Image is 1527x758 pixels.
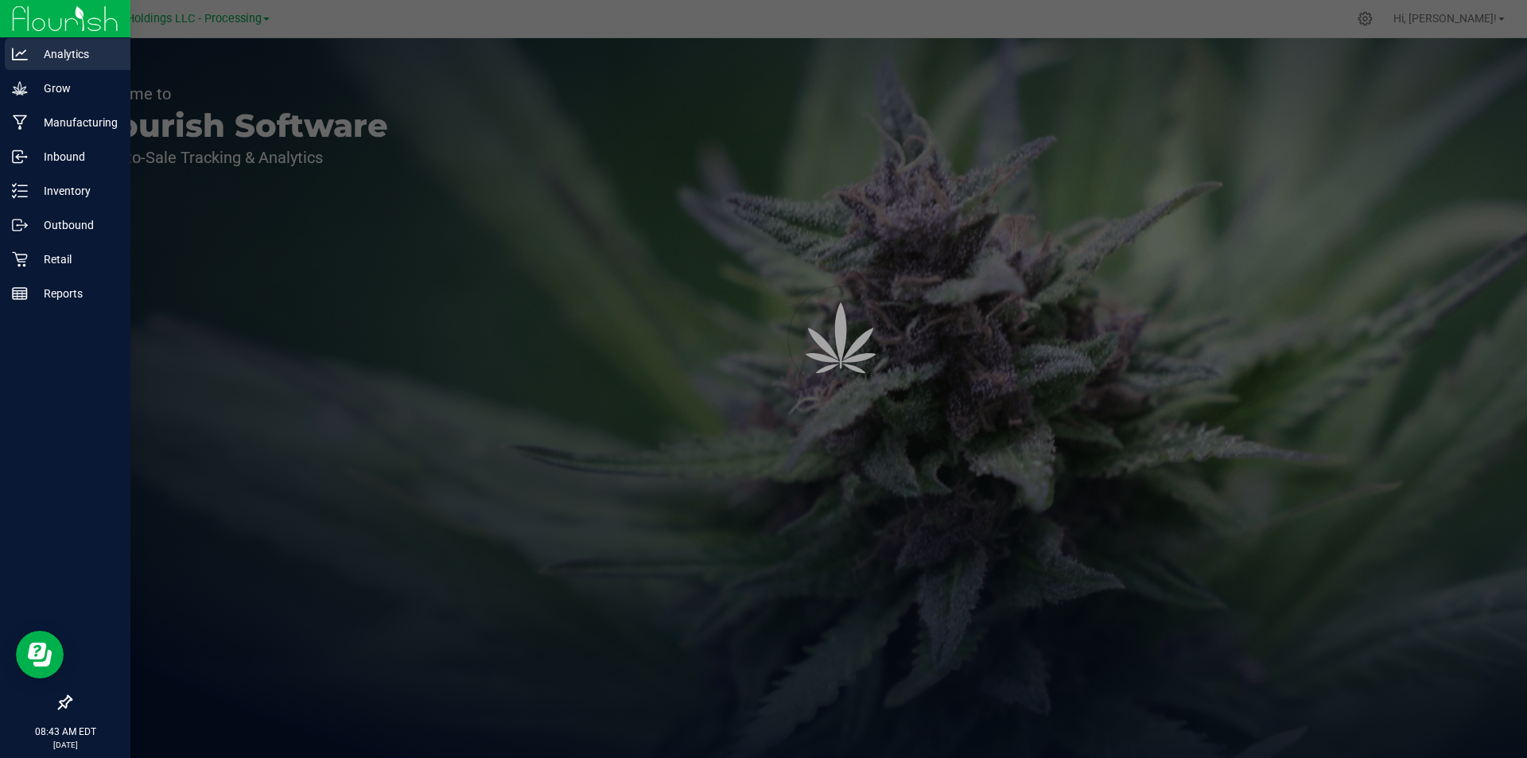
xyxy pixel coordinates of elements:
[12,251,28,267] inline-svg: Retail
[28,45,123,64] p: Analytics
[28,250,123,269] p: Retail
[28,79,123,98] p: Grow
[12,286,28,301] inline-svg: Reports
[12,115,28,130] inline-svg: Manufacturing
[12,183,28,199] inline-svg: Inventory
[12,217,28,233] inline-svg: Outbound
[28,181,123,200] p: Inventory
[16,631,64,678] iframe: Resource center
[28,147,123,166] p: Inbound
[28,113,123,132] p: Manufacturing
[28,284,123,303] p: Reports
[12,149,28,165] inline-svg: Inbound
[7,725,123,739] p: 08:43 AM EDT
[12,80,28,96] inline-svg: Grow
[12,46,28,62] inline-svg: Analytics
[7,739,123,751] p: [DATE]
[28,216,123,235] p: Outbound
